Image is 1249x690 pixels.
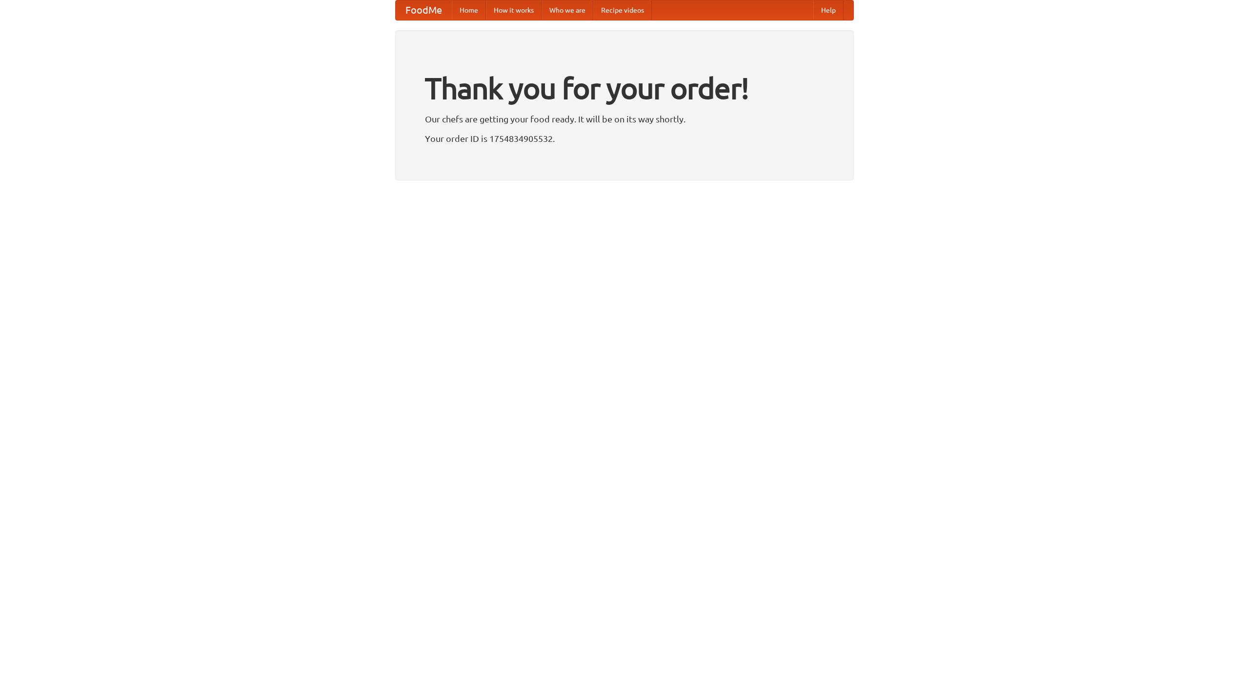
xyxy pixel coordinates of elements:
a: Recipe videos [593,0,652,20]
a: How it works [486,0,542,20]
a: Help [813,0,844,20]
h1: Thank you for your order! [425,65,824,112]
a: Who we are [542,0,593,20]
a: FoodMe [396,0,452,20]
p: Our chefs are getting your food ready. It will be on its way shortly. [425,112,824,126]
p: Your order ID is 1754834905532. [425,131,824,146]
a: Home [452,0,486,20]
